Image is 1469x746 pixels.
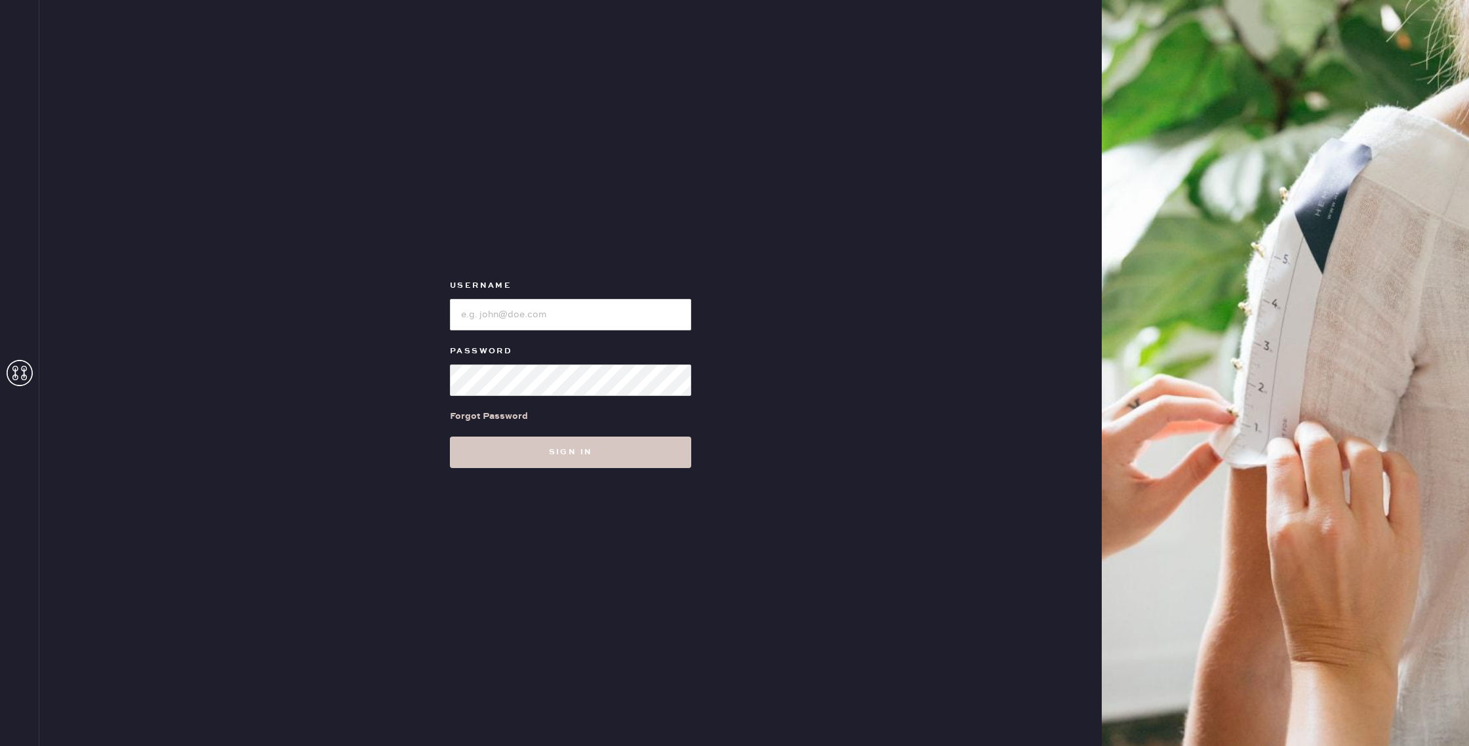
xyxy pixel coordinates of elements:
[450,344,691,359] label: Password
[450,409,528,423] div: Forgot Password
[450,396,528,437] a: Forgot Password
[450,278,691,294] label: Username
[450,299,691,330] input: e.g. john@doe.com
[450,437,691,468] button: Sign in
